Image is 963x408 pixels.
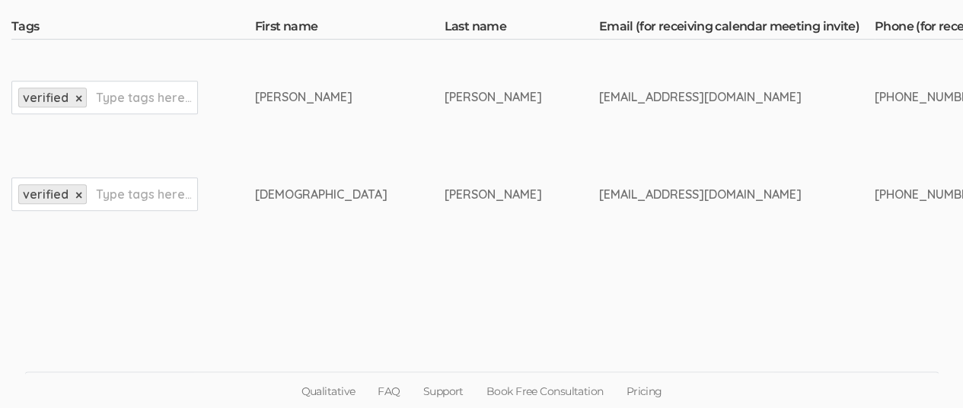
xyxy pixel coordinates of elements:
div: [PERSON_NAME] [255,88,387,106]
a: × [75,189,82,202]
div: [PERSON_NAME] [445,186,542,203]
div: [PERSON_NAME] [445,88,542,106]
th: Last name [445,18,599,40]
div: [EMAIL_ADDRESS][DOMAIN_NAME] [599,88,818,106]
th: Tags [11,18,255,40]
input: Type tags here... [96,88,191,107]
th: Email (for receiving calendar meeting invite) [599,18,875,40]
div: [EMAIL_ADDRESS][DOMAIN_NAME] [599,186,818,203]
th: First name [255,18,445,40]
span: verified [23,90,69,105]
input: Type tags here... [96,184,191,204]
iframe: Chat Widget [887,335,963,408]
span: verified [23,186,69,202]
a: × [75,92,82,105]
div: [DEMOGRAPHIC_DATA] [255,186,387,203]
